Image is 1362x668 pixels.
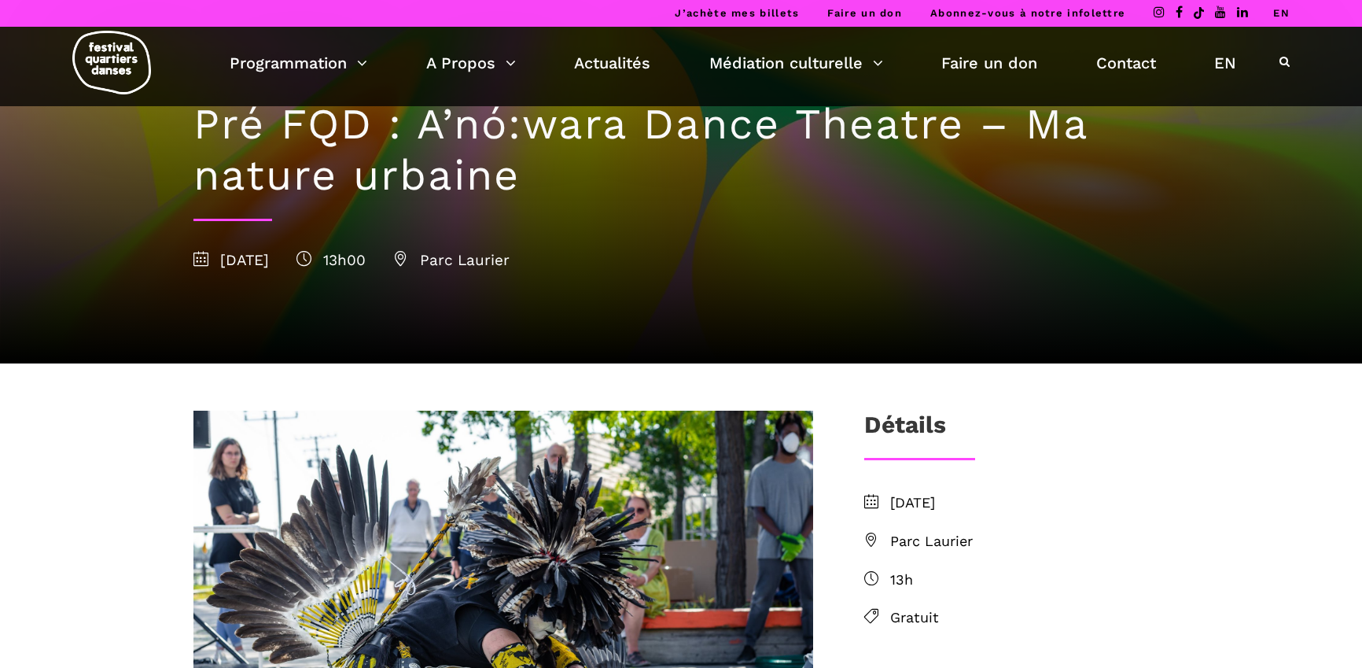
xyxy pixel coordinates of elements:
a: Contact [1096,50,1156,76]
a: Faire un don [827,7,902,19]
a: Abonnez-vous à notre infolettre [930,7,1125,19]
span: 13h00 [296,251,366,269]
span: Parc Laurier [890,530,1169,553]
a: A Propos [426,50,516,76]
a: J’achète mes billets [675,7,799,19]
img: logo-fqd-med [72,31,151,94]
h1: Pré FQD : A’nó:wara Dance Theatre – Ma nature urbaine [193,99,1169,201]
span: [DATE] [890,492,1169,515]
a: Faire un don [941,50,1037,76]
a: EN [1214,50,1236,76]
span: 13h [890,569,1169,592]
a: Médiation culturelle [709,50,883,76]
span: Gratuit [890,607,1169,629]
a: Programmation [230,50,367,76]
span: Parc Laurier [393,251,510,269]
a: EN [1273,7,1290,19]
span: [DATE] [193,251,269,269]
h3: Détails [864,411,946,450]
a: Actualités [574,50,650,76]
